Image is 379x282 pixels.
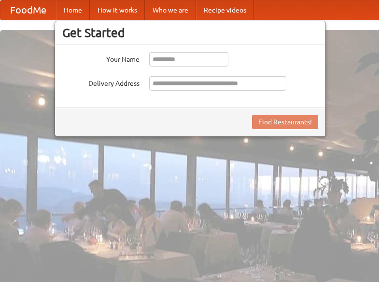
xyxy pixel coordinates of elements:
[62,76,140,88] label: Delivery Address
[90,0,145,20] a: How it works
[252,115,318,129] button: Find Restaurants!
[145,0,196,20] a: Who we are
[56,0,90,20] a: Home
[62,26,318,40] h3: Get Started
[62,52,140,64] label: Your Name
[196,0,254,20] a: Recipe videos
[0,0,56,20] a: FoodMe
